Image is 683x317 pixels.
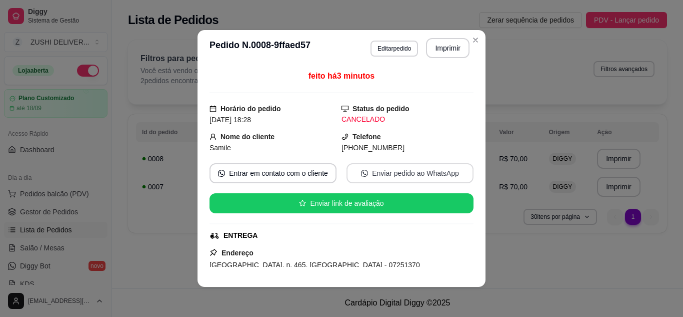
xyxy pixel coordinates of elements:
[220,133,274,141] strong: Nome do cliente
[341,144,404,152] span: [PHONE_NUMBER]
[308,72,374,80] span: feito há 3 minutos
[223,230,257,241] div: ENTREGA
[352,105,409,113] strong: Status do pedido
[426,38,469,58] button: Imprimir
[341,114,473,125] div: CANCELADO
[352,133,381,141] strong: Telefone
[209,38,310,58] h3: Pedido N. 0008-9ffaed57
[467,32,483,48] button: Close
[209,193,473,213] button: starEnviar link de avaliação
[218,170,225,177] span: whats-app
[209,105,216,112] span: calendar
[209,116,251,124] span: [DATE] 18:28
[299,200,306,207] span: star
[361,170,368,177] span: whats-app
[209,133,216,140] span: user
[220,105,281,113] strong: Horário do pedido
[370,41,418,57] button: Editarpedido
[209,261,420,269] span: [GEOGRAPHIC_DATA], n. 465, [GEOGRAPHIC_DATA] - 07251370
[341,133,348,140] span: phone
[209,248,217,256] span: pushpin
[221,249,253,257] strong: Endereço
[346,163,473,183] button: whats-appEnviar pedido ao WhatsApp
[209,144,231,152] span: Samile
[209,163,336,183] button: whats-appEntrar em contato com o cliente
[341,105,348,112] span: desktop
